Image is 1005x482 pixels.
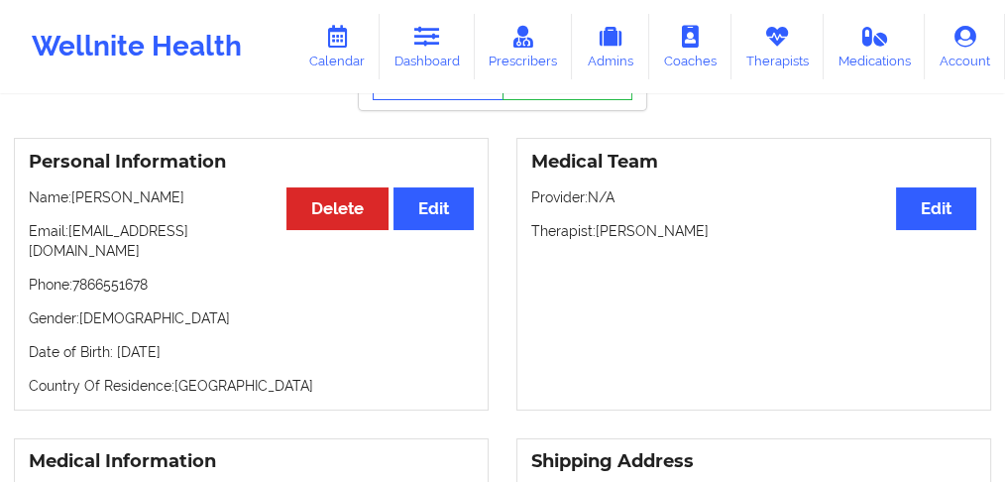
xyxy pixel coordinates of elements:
p: Name: [PERSON_NAME] [29,187,474,207]
h3: Shipping Address [531,450,976,473]
button: Edit [393,187,474,230]
h3: Medical Team [531,151,976,174]
a: Calendar [294,14,380,79]
p: Phone: 7866551678 [29,275,474,295]
a: Medications [824,14,926,79]
p: Gender: [DEMOGRAPHIC_DATA] [29,308,474,328]
a: Dashboard [380,14,475,79]
a: Prescribers [475,14,573,79]
a: Coaches [649,14,731,79]
button: Delete [286,187,389,230]
p: Provider: N/A [531,187,976,207]
button: Edit [896,187,976,230]
h3: Personal Information [29,151,474,174]
h3: Medical Information [29,450,474,473]
p: Email: [EMAIL_ADDRESS][DOMAIN_NAME] [29,221,474,261]
p: Country Of Residence: [GEOGRAPHIC_DATA] [29,376,474,396]
a: Therapists [731,14,824,79]
a: Admins [572,14,649,79]
p: Therapist: [PERSON_NAME] [531,221,976,241]
p: Date of Birth: [DATE] [29,342,474,362]
a: Account [925,14,1005,79]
